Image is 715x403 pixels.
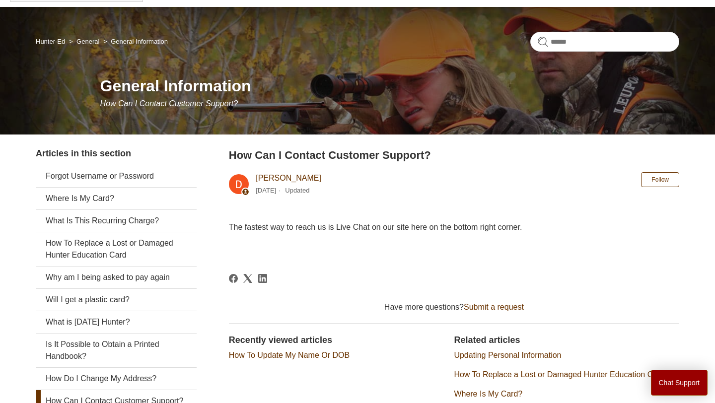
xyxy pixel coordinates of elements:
a: How To Replace a Lost or Damaged Hunter Education Card [36,232,197,266]
a: Is It Possible to Obtain a Printed Handbook? [36,334,197,367]
a: What is [DATE] Hunter? [36,311,197,333]
button: Follow Article [641,172,679,187]
button: Chat Support [651,370,708,396]
h2: How Can I Contact Customer Support? [229,147,679,163]
a: What Is This Recurring Charge? [36,210,197,232]
svg: Share this page on X Corp [243,274,252,283]
a: How To Replace a Lost or Damaged Hunter Education Card [454,370,664,379]
time: 04/11/2025, 13:45 [256,187,276,194]
a: Submit a request [464,303,524,311]
a: General Information [111,38,168,45]
li: General Information [101,38,168,45]
li: Hunter-Ed [36,38,67,45]
a: Where Is My Card? [454,390,522,398]
div: Have more questions? [229,301,679,313]
h2: Recently viewed articles [229,334,444,347]
a: Facebook [229,274,238,283]
svg: Share this page on Facebook [229,274,238,283]
span: Articles in this section [36,148,131,158]
a: Updating Personal Information [454,351,561,359]
a: [PERSON_NAME] [256,174,321,182]
a: X Corp [243,274,252,283]
a: LinkedIn [258,274,267,283]
a: General [76,38,99,45]
a: Why am I being asked to pay again [36,267,197,288]
li: Updated [285,187,309,194]
a: Will I get a plastic card? [36,289,197,311]
a: Forgot Username or Password [36,165,197,187]
span: How Can I Contact Customer Support? [100,99,238,108]
a: How Do I Change My Address? [36,368,197,390]
a: Hunter-Ed [36,38,65,45]
h1: General Information [100,74,679,98]
a: Where Is My Card? [36,188,197,209]
h2: Related articles [454,334,679,347]
li: General [67,38,101,45]
a: How To Update My Name Or DOB [229,351,350,359]
span: The fastest way to reach us is Live Chat on our site here on the bottom right corner. [229,223,522,231]
input: Search [530,32,679,52]
svg: Share this page on LinkedIn [258,274,267,283]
